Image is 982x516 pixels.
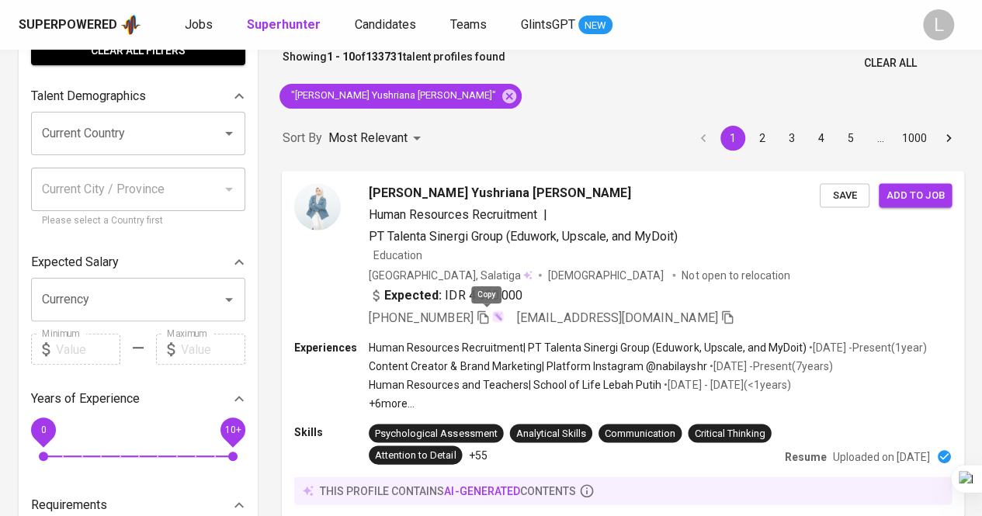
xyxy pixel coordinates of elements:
[369,339,807,355] p: Human Resources Recruitment | PT Talenta Sinergi Group (Eduwork, Upscale, and MyDoit)
[31,87,146,106] p: Talent Demographics
[517,310,718,324] span: [EMAIL_ADDRESS][DOMAIN_NAME]
[355,17,416,32] span: Candidates
[807,339,927,355] p: • [DATE] - Present ( 1 year )
[887,186,944,204] span: Add to job
[328,124,426,153] div: Most Relevant
[897,126,932,151] button: Go to page 1000
[31,247,245,278] div: Expected Salary
[936,126,961,151] button: Go to next page
[369,310,473,324] span: [PHONE_NUMBER]
[31,36,245,65] button: Clear All filters
[19,13,141,36] a: Superpoweredapp logo
[42,213,234,229] p: Please select a Country first
[375,448,456,462] div: Attention to Detail
[19,16,117,34] div: Superpowered
[833,448,930,464] p: Uploaded on [DATE]
[185,17,213,32] span: Jobs
[468,447,487,462] p: +55
[327,50,355,63] b: 1 - 10
[328,129,408,147] p: Most Relevant
[40,424,46,435] span: 0
[450,16,490,35] a: Teams
[185,16,216,35] a: Jobs
[661,377,790,393] p: • [DATE] - [DATE] ( <1 years )
[181,334,245,365] input: Value
[828,186,862,204] span: Save
[548,267,666,282] span: [DEMOGRAPHIC_DATA]
[369,267,533,282] div: [GEOGRAPHIC_DATA], Salatiga
[369,206,537,221] span: Human Resources Recruitment
[682,267,789,282] p: Not open to relocation
[521,17,575,32] span: GlintsGPT
[809,126,834,151] button: Go to page 4
[785,448,827,464] p: Resume
[56,334,120,365] input: Value
[543,205,547,223] span: |
[706,358,832,374] p: • [DATE] - Present ( 7 years )
[521,16,612,35] a: GlintsGPT NEW
[864,54,917,73] span: Clear All
[720,126,745,151] button: page 1
[224,424,241,435] span: 10+
[369,377,661,393] p: Human Resources and Teachers | School of Life Lebah Putih
[283,49,505,78] p: Showing of talent profiles found
[384,286,442,304] b: Expected:
[31,390,140,408] p: Years of Experience
[444,484,519,497] span: AI-generated
[218,123,240,144] button: Open
[879,183,952,207] button: Add to job
[43,41,233,61] span: Clear All filters
[283,129,322,147] p: Sort By
[294,339,369,355] p: Experiences
[247,16,324,35] a: Superhunter
[694,426,765,441] div: Critical Thinking
[750,126,775,151] button: Go to page 2
[294,183,341,230] img: d92dbbbdb51fb088c5bebc28ceaaf70b.jpg
[369,358,706,374] p: Content Creator & Brand Marketing | Platform Instagram @nabilayshr
[355,16,419,35] a: Candidates
[689,126,963,151] nav: pagination navigation
[491,310,504,322] img: magic_wand.svg
[605,426,675,441] div: Communication
[369,183,631,202] span: [PERSON_NAME] Yushriana [PERSON_NAME]
[369,286,522,304] div: IDR 4.000.000
[838,126,863,151] button: Go to page 5
[516,426,586,441] div: Analytical Skills
[923,9,954,40] div: L
[31,253,119,272] p: Expected Salary
[279,84,522,109] div: "[PERSON_NAME] Yushriana [PERSON_NAME]"
[31,383,245,414] div: Years of Experience
[820,183,869,207] button: Save
[868,130,893,146] div: …
[373,248,422,261] span: Education
[320,483,576,498] p: this profile contains contents
[366,50,403,63] b: 133731
[779,126,804,151] button: Go to page 3
[247,17,321,32] b: Superhunter
[31,496,107,514] p: Requirements
[294,424,369,439] p: Skills
[578,18,612,33] span: NEW
[375,426,497,441] div: Psychological Assessment
[279,88,505,103] span: "[PERSON_NAME] Yushriana [PERSON_NAME]"
[858,49,923,78] button: Clear All
[31,81,245,112] div: Talent Demographics
[450,17,487,32] span: Teams
[369,396,927,411] p: +6 more ...
[369,228,678,243] span: PT Talenta Sinergi Group (Eduwork, Upscale, and MyDoit)
[218,289,240,310] button: Open
[120,13,141,36] img: app logo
